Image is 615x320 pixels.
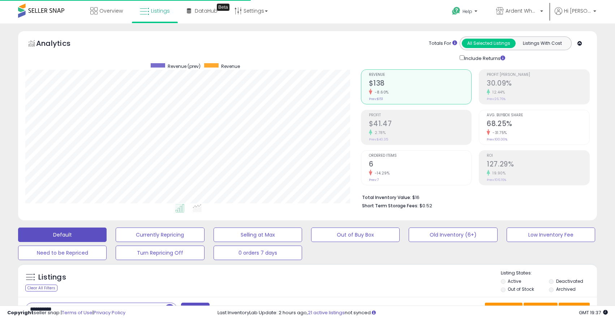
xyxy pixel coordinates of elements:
[195,7,218,14] span: DataHub
[214,228,302,242] button: Selling at Max
[485,303,522,315] button: Save View
[446,1,485,23] a: Help
[508,286,534,292] label: Out of Stock
[515,39,569,48] button: Listings With Cost
[372,130,386,135] small: 2.78%
[221,63,240,69] span: Revenue
[579,309,608,316] span: 2025-10-13 19:37 GMT
[487,113,589,117] span: Avg. Buybox Share
[487,97,506,101] small: Prev: 26.76%
[556,286,576,292] label: Archived
[362,203,418,209] b: Short Term Storage Fees:
[487,120,589,129] h2: 68.25%
[36,38,85,50] h5: Analytics
[487,178,506,182] small: Prev: 106.16%
[409,228,497,242] button: Old Inventory (6+)
[463,8,472,14] span: Help
[7,310,125,316] div: seller snap | |
[18,228,107,242] button: Default
[7,309,34,316] strong: Copyright
[369,178,379,182] small: Prev: 7
[362,194,411,200] b: Total Inventory Value:
[369,73,472,77] span: Revenue
[218,310,608,316] div: Last InventoryLab Update: 2 hours ago, not synced.
[454,54,514,62] div: Include Returns
[559,303,590,315] button: Actions
[452,7,461,16] i: Get Help
[311,228,400,242] button: Out of Buy Box
[508,278,521,284] label: Active
[429,40,457,47] div: Totals For
[487,154,589,158] span: ROI
[556,278,583,284] label: Deactivated
[528,305,551,312] span: Columns
[369,113,472,117] span: Profit
[369,97,383,101] small: Prev: $151
[369,79,472,89] h2: $138
[555,7,596,23] a: Hi [PERSON_NAME]
[564,7,591,14] span: Hi [PERSON_NAME]
[217,4,229,11] div: Tooltip anchor
[181,303,209,315] button: Filters
[372,170,390,176] small: -14.29%
[490,170,506,176] small: 19.90%
[99,7,123,14] span: Overview
[168,63,201,69] span: Revenue (prev)
[116,246,204,260] button: Turn Repricing Off
[487,137,507,142] small: Prev: 100.00%
[362,193,584,201] li: $16
[25,285,57,291] div: Clear All Filters
[487,79,589,89] h2: 30.09%
[490,130,507,135] small: -31.75%
[462,39,516,48] button: All Selected Listings
[487,73,589,77] span: Profit [PERSON_NAME]
[420,202,432,209] span: $0.52
[490,90,505,95] small: 12.44%
[308,309,345,316] a: 21 active listings
[372,90,389,95] small: -8.60%
[116,228,204,242] button: Currently Repricing
[501,270,597,277] p: Listing States:
[214,246,302,260] button: 0 orders 7 days
[38,272,66,282] h5: Listings
[524,303,558,315] button: Columns
[18,246,107,260] button: Need to be Repriced
[369,154,472,158] span: Ordered Items
[369,137,388,142] small: Prev: $40.35
[151,7,170,14] span: Listings
[507,228,595,242] button: Low Inventory Fee
[506,7,538,14] span: Ardent Wholesale
[487,160,589,170] h2: 127.29%
[369,120,472,129] h2: $41.47
[369,160,472,170] h2: 6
